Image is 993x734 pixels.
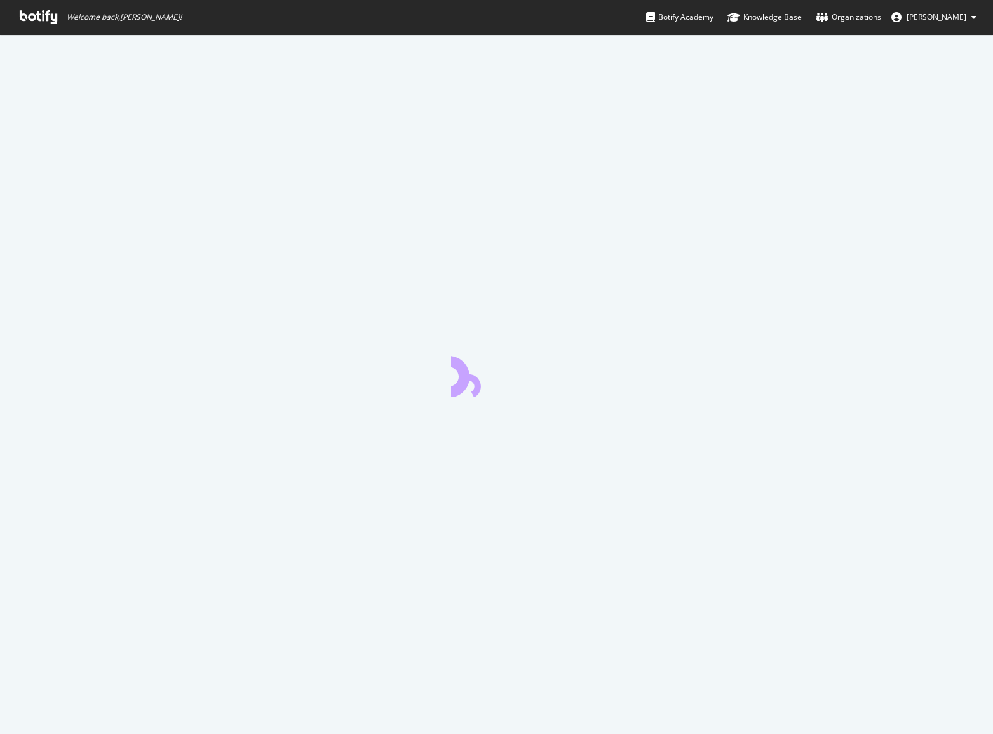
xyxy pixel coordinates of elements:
[816,11,881,24] div: Organizations
[67,12,182,22] span: Welcome back, [PERSON_NAME] !
[727,11,802,24] div: Knowledge Base
[451,351,543,397] div: animation
[646,11,713,24] div: Botify Academy
[881,7,987,27] button: [PERSON_NAME]
[907,11,966,22] span: Kristiina Halme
